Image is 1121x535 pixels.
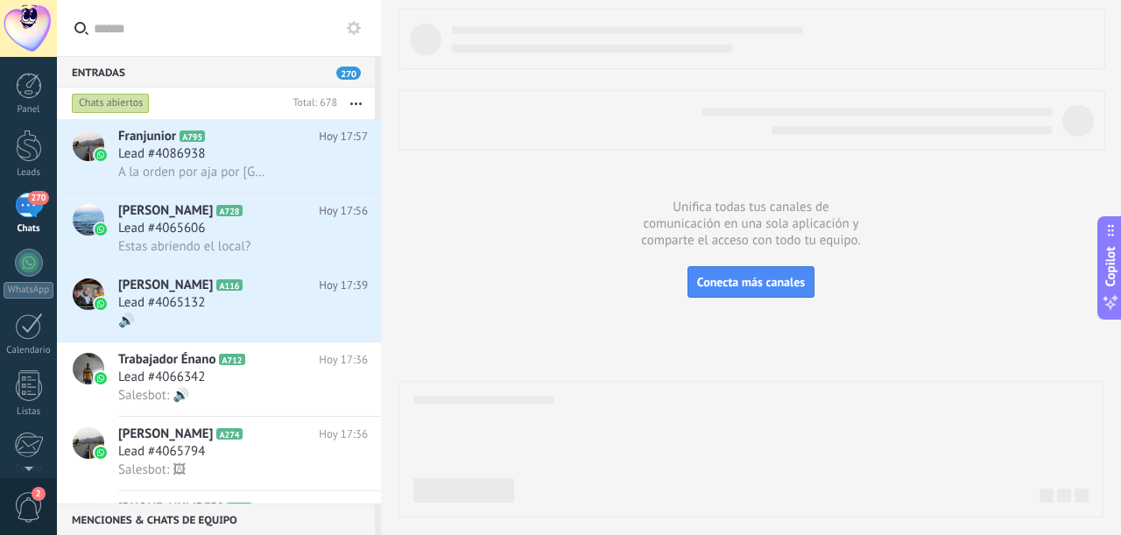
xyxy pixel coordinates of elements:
div: Leads [4,167,54,179]
span: [PHONE_NUMBER] [118,500,222,517]
img: icon [95,447,107,459]
button: Más [337,88,375,119]
span: Salesbot: 🔊 [118,387,189,404]
span: Salesbot: 🖼 [118,461,186,478]
span: [PERSON_NAME] [118,202,213,220]
img: icon [95,372,107,384]
span: Hoy 17:57 [319,128,368,145]
div: Calendario [4,345,54,356]
span: 2 [32,487,46,501]
span: Lead #4065606 [118,220,205,237]
span: A299 [226,503,251,514]
span: 270 [336,67,361,80]
img: icon [95,298,107,310]
a: avatariconFranjuniorA795Hoy 17:57Lead #4086938A la orden por aja por [GEOGRAPHIC_DATA] [57,119,381,193]
a: avataricon[PERSON_NAME]A116Hoy 17:39Lead #4065132🔊 [57,268,381,341]
span: Hoy 17:39 [319,277,368,294]
span: [PERSON_NAME] [118,426,213,443]
img: icon [95,149,107,161]
span: Lead #4066342 [118,369,205,386]
div: Menciones & Chats de equipo [57,503,375,535]
span: A712 [219,354,244,365]
div: Entradas [57,56,375,88]
span: 🔊 [118,313,135,329]
span: A728 [216,205,242,216]
span: A274 [216,428,242,440]
span: Estas abriendo el local? [118,238,250,255]
div: WhatsApp [4,282,53,299]
span: Lead #4086938 [118,145,205,163]
div: Listas [4,406,54,418]
span: Hoy 17:36 [319,351,368,369]
span: A116 [216,279,242,291]
span: A la orden por aja por [GEOGRAPHIC_DATA] [118,164,271,180]
img: icon [95,223,107,236]
span: Conecta más canales [697,274,805,290]
div: Panel [4,104,54,116]
span: Copilot [1102,246,1119,286]
span: Trabajador Énano [118,351,215,369]
a: avataricon[PERSON_NAME]A274Hoy 17:36Lead #4065794Salesbot: 🖼 [57,417,381,490]
span: Franjunior [118,128,176,145]
span: Hoy 17:56 [319,202,368,220]
div: Total: 678 [286,95,337,112]
span: Hoy 17:36 [319,426,368,443]
div: Chats [4,223,54,235]
span: Lead #4065794 [118,443,205,461]
button: Conecta más canales [687,266,814,298]
div: Chats abiertos [72,93,150,114]
span: A795 [180,130,205,142]
a: avataricon[PERSON_NAME]A728Hoy 17:56Lead #4065606Estas abriendo el local? [57,194,381,267]
span: Lead #4065132 [118,294,205,312]
a: avatariconTrabajador ÉnanoA712Hoy 17:36Lead #4066342Salesbot: 🔊 [57,342,381,416]
span: Hoy 16:44 [319,500,368,517]
span: 270 [28,191,48,205]
span: [PERSON_NAME] [118,277,213,294]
